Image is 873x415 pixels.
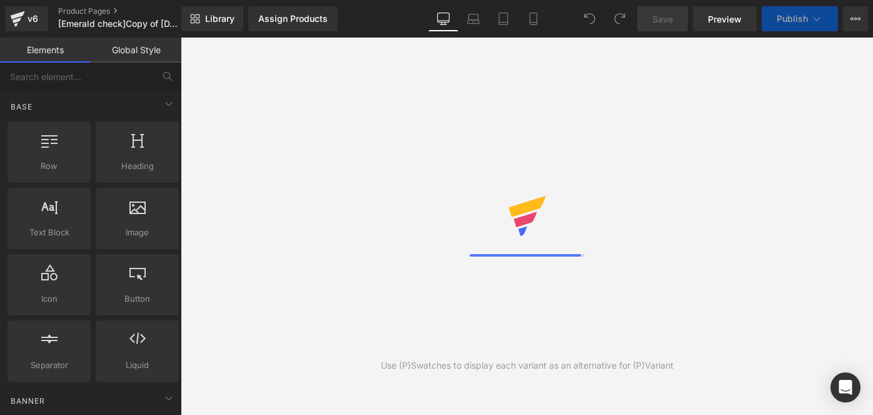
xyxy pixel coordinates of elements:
[428,6,458,31] a: Desktop
[577,6,602,31] button: Undo
[5,6,48,31] a: v6
[830,372,860,402] div: Open Intercom Messenger
[258,14,328,24] div: Assign Products
[9,101,34,113] span: Base
[11,292,87,305] span: Icon
[708,13,742,26] span: Preview
[99,359,175,372] span: Liquid
[205,13,235,24] span: Library
[99,226,175,239] span: Image
[607,6,632,31] button: Redo
[693,6,757,31] a: Preview
[25,11,41,27] div: v6
[58,6,202,16] a: Product Pages
[181,6,243,31] a: New Library
[488,6,518,31] a: Tablet
[99,292,175,305] span: Button
[458,6,488,31] a: Laptop
[11,226,87,239] span: Text Block
[777,14,808,24] span: Publish
[58,19,178,29] span: [Emerald check]Copy of [DATE] | Skincondition | Scarcity
[11,359,87,372] span: Separator
[91,38,181,63] a: Global Style
[843,6,868,31] button: More
[652,13,673,26] span: Save
[381,359,674,372] div: Use (P)Swatches to display each variant as an alternative for (P)Variant
[518,6,548,31] a: Mobile
[11,160,87,173] span: Row
[99,160,175,173] span: Heading
[762,6,838,31] button: Publish
[9,395,46,407] span: Banner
